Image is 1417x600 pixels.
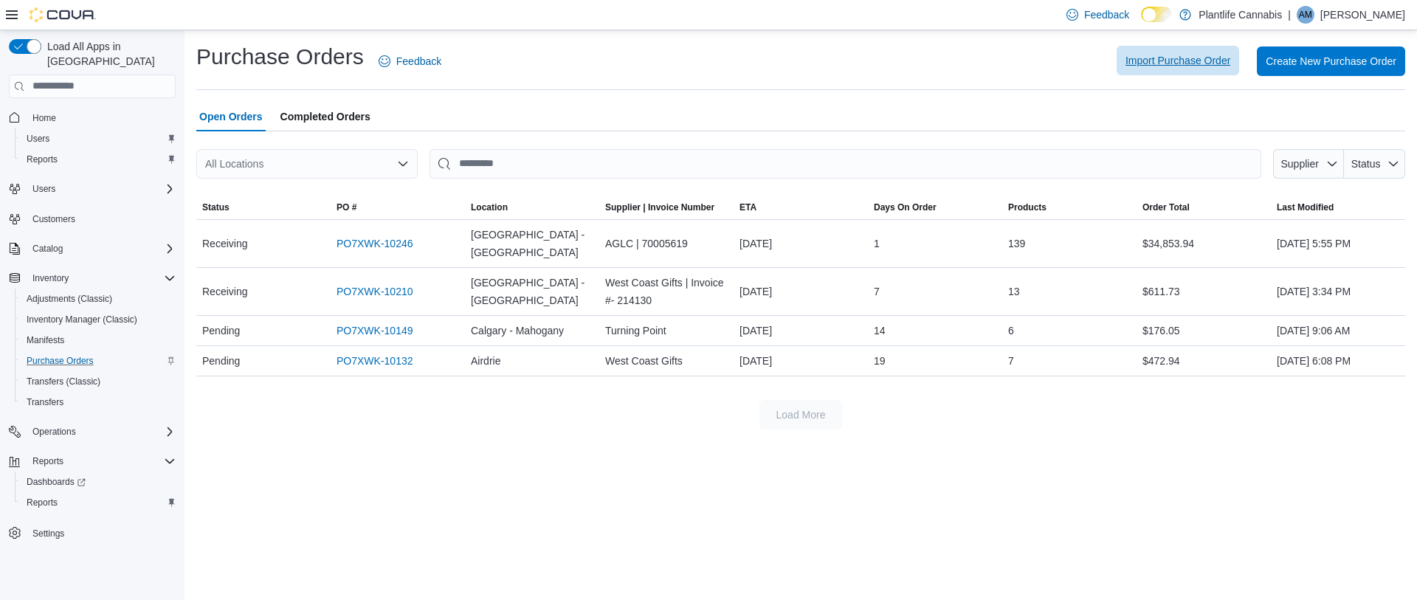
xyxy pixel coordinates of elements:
span: Pending [202,322,240,339]
span: Settings [32,528,64,539]
a: Transfers [21,393,69,411]
button: Catalog [3,238,182,259]
span: Purchase Orders [27,355,94,367]
span: Inventory Manager (Classic) [27,314,137,325]
a: Feedback [373,46,447,76]
button: Order Total [1137,196,1271,219]
button: Status [196,196,331,219]
span: ETA [739,201,756,213]
span: Operations [32,426,76,438]
span: Customers [27,210,176,228]
span: Location [471,201,508,213]
button: Open list of options [397,158,409,170]
span: Inventory Manager (Classic) [21,311,176,328]
span: Load All Apps in [GEOGRAPHIC_DATA] [41,39,176,69]
p: | [1288,6,1291,24]
span: Products [1008,201,1047,213]
p: Plantlife Cannabis [1199,6,1282,24]
span: Reports [27,154,58,165]
div: $611.73 [1137,277,1271,306]
span: Manifests [21,331,176,349]
div: West Coast Gifts [599,346,734,376]
button: Operations [3,421,182,442]
span: Users [32,183,55,195]
button: Import Purchase Order [1117,46,1239,75]
span: Settings [27,523,176,542]
a: Users [21,130,55,148]
span: 139 [1008,235,1025,252]
button: Transfers [15,392,182,413]
img: Cova [30,7,96,22]
button: Customers [3,208,182,230]
span: PO # [337,201,356,213]
a: Customers [27,210,81,228]
button: Reports [15,492,182,513]
button: Settings [3,522,182,543]
span: Inventory [32,272,69,284]
button: ETA [734,196,868,219]
span: Receiving [202,283,247,300]
span: Open Orders [199,102,263,131]
a: Inventory Manager (Classic) [21,311,143,328]
a: PO7XWK-10132 [337,352,413,370]
button: Days On Order [868,196,1002,219]
span: 7 [874,283,880,300]
span: Days On Order [874,201,937,213]
div: [DATE] 3:34 PM [1271,277,1405,306]
span: Reports [21,494,176,511]
button: Manifests [15,330,182,351]
span: Status [1351,158,1381,170]
span: Feedback [396,54,441,69]
span: Users [27,133,49,145]
span: Home [27,108,176,127]
span: Transfers [27,396,63,408]
span: Purchase Orders [21,352,176,370]
span: Transfers [21,393,176,411]
span: Reports [21,151,176,168]
span: Create New Purchase Order [1266,54,1396,69]
button: Transfers (Classic) [15,371,182,392]
span: [GEOGRAPHIC_DATA] - [GEOGRAPHIC_DATA] [471,226,593,261]
span: Adjustments (Classic) [27,293,112,305]
span: Transfers (Classic) [27,376,100,387]
button: Products [1002,196,1137,219]
span: Feedback [1084,7,1129,22]
div: [DATE] 6:08 PM [1271,346,1405,376]
button: Location [465,196,599,219]
span: Pending [202,352,240,370]
input: Dark Mode [1141,7,1172,22]
button: Inventory [27,269,75,287]
button: Load More [759,400,842,430]
span: Inventory [27,269,176,287]
span: Transfers (Classic) [21,373,176,390]
button: Users [3,179,182,199]
span: Dashboards [21,473,176,491]
span: Customers [32,213,75,225]
div: [DATE] [734,346,868,376]
span: Calgary - Mahogany [471,322,564,339]
button: Create New Purchase Order [1257,46,1405,76]
span: Manifests [27,334,64,346]
span: Airdrie [471,352,500,370]
span: Supplier [1281,158,1319,170]
input: This is a search bar. After typing your query, hit enter to filter the results lower in the page. [430,149,1261,179]
a: Settings [27,525,70,542]
span: 14 [874,322,886,339]
button: Last Modified [1271,196,1405,219]
button: Supplier | Invoice Number [599,196,734,219]
span: Operations [27,423,176,441]
button: Adjustments (Classic) [15,289,182,309]
span: Catalog [32,243,63,255]
span: Import Purchase Order [1125,53,1230,68]
span: AM [1299,6,1312,24]
div: [DATE] [734,229,868,258]
button: Users [27,180,61,198]
div: $34,853.94 [1137,229,1271,258]
span: Dashboards [27,476,86,488]
span: Catalog [27,240,176,258]
a: Adjustments (Classic) [21,290,118,308]
span: Receiving [202,235,247,252]
button: PO # [331,196,465,219]
button: Reports [27,452,69,470]
button: Operations [27,423,82,441]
